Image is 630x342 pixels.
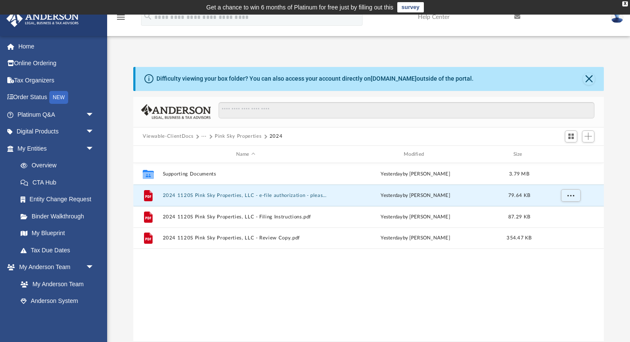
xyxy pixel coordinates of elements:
div: id [137,151,159,158]
a: Order StatusNEW [6,89,107,106]
a: My Anderson Team [12,275,99,293]
a: Home [6,38,107,55]
button: 2024 1120S Pink Sky Properties, LLC - e-file authorization - please sign.pdf [163,193,329,198]
a: My Entitiesarrow_drop_down [6,140,107,157]
div: by [PERSON_NAME] [333,170,498,178]
div: Name [162,151,329,158]
div: id [540,151,600,158]
input: Search files and folders [219,102,594,118]
span: arrow_drop_down [86,259,103,276]
button: Viewable-ClientDocs [143,133,193,140]
i: menu [116,12,126,22]
button: Add [582,130,595,142]
img: User Pic [611,11,624,23]
button: ··· [201,133,207,140]
button: More options [561,189,581,202]
div: close [622,1,628,6]
a: My Anderson Teamarrow_drop_down [6,259,103,276]
span: 79.64 KB [508,193,530,198]
a: Platinum Q&Aarrow_drop_down [6,106,107,123]
span: 354.47 KB [507,236,531,241]
div: by [PERSON_NAME] [333,192,498,200]
span: arrow_drop_down [86,123,103,141]
button: Switch to Grid View [565,130,578,142]
span: arrow_drop_down [86,106,103,124]
a: Tax Organizers [6,72,107,89]
button: 2024 1120S Pink Sky Properties, LLC - Review Copy.pdf [163,236,329,241]
a: CTA Hub [12,174,107,191]
a: [DOMAIN_NAME] [371,75,417,82]
div: NEW [49,91,68,104]
a: menu [116,16,126,22]
div: by [PERSON_NAME] [333,235,498,242]
span: yesterday [381,215,402,219]
div: Modified [332,151,498,158]
span: yesterday [381,193,402,198]
a: My Blueprint [12,225,103,242]
a: Tax Due Dates [12,242,107,259]
a: Overview [12,157,107,174]
img: Anderson Advisors Platinum Portal [4,10,81,27]
span: 87.29 KB [508,215,530,219]
div: Size [502,151,537,158]
a: Binder Walkthrough [12,208,107,225]
button: Pink Sky Properties [215,133,261,140]
button: Close [583,73,595,85]
div: Difficulty viewing your box folder? You can also access your account directly on outside of the p... [156,74,474,83]
span: yesterday [381,172,402,176]
a: survey [397,2,424,12]
span: arrow_drop_down [86,140,103,157]
button: 2024 1120S Pink Sky Properties, LLC - Filing Instructions.pdf [163,214,329,220]
div: by [PERSON_NAME] [333,213,498,221]
a: Anderson System [12,293,103,310]
div: grid [133,163,604,341]
button: Supporting Documents [163,171,329,177]
a: Entity Change Request [12,191,107,208]
i: search [143,12,153,21]
a: Online Ordering [6,55,107,72]
a: Digital Productsarrow_drop_down [6,123,107,140]
a: Client Referrals [12,309,103,327]
button: 2024 [270,133,283,140]
span: 3.79 MB [509,172,529,176]
div: Get a chance to win 6 months of Platinum for free just by filling out this [206,2,393,12]
span: yesterday [381,236,402,241]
